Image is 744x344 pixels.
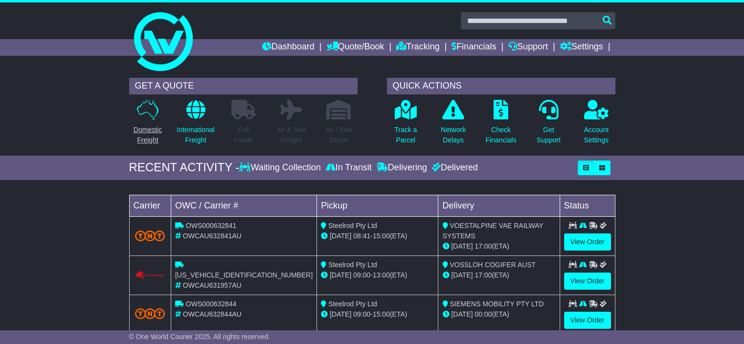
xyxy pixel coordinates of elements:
p: Get Support [537,125,561,145]
a: Dashboard [262,39,315,56]
p: Domestic Freight [134,125,162,145]
a: NetworkDelays [440,99,466,151]
a: AccountSettings [584,99,609,151]
p: Check Financials [486,125,517,145]
p: Full Loads [231,125,256,145]
div: RECENT ACTIVITY - [129,161,240,175]
p: Air / Sea Depot [325,125,352,145]
span: [DATE] [451,310,473,318]
a: Tracking [396,39,439,56]
div: (ETA) [442,241,555,252]
span: [DATE] [330,271,351,279]
a: InternationalFreight [176,99,215,151]
span: 17:00 [474,242,492,250]
div: Delivering [374,162,429,173]
span: [DATE] [330,310,351,318]
span: 08:41 [353,232,370,240]
div: (ETA) [442,270,555,280]
div: QUICK ACTIONS [387,78,615,94]
p: Track a Parcel [394,125,417,145]
a: Financials [451,39,496,56]
div: GET A QUOTE [129,78,358,94]
img: Couriers_Please.png [135,271,165,280]
p: International Freight [177,125,214,145]
td: Delivery [438,195,560,216]
span: © One World Courier 2025. All rights reserved. [129,333,271,341]
div: In Transit [323,162,374,173]
a: GetSupport [536,99,561,151]
span: Steelrod Pty Ltd [328,261,377,269]
a: View Order [564,312,611,329]
span: 09:00 [353,310,370,318]
a: CheckFinancials [485,99,517,151]
a: Settings [560,39,603,56]
a: Support [508,39,548,56]
td: Status [560,195,615,216]
div: - (ETA) [321,309,434,320]
span: [DATE] [330,232,351,240]
a: View Order [564,273,611,290]
span: OWS000632841 [186,222,237,229]
span: Steelrod Pty Ltd [328,300,377,308]
div: - (ETA) [321,270,434,280]
span: 09:00 [353,271,370,279]
span: OWCAU631957AU [183,281,242,289]
span: [US_VEHICLE_IDENTIFICATION_NUMBER] [175,271,313,279]
p: Account Settings [584,125,609,145]
div: Delivered [429,162,478,173]
span: OWS000632844 [186,300,237,308]
span: [DATE] [451,271,473,279]
td: OWC / Carrier # [171,195,316,216]
img: TNT_Domestic.png [135,230,165,242]
span: 15:00 [373,310,390,318]
p: Network Delays [441,125,466,145]
span: 17:00 [474,271,492,279]
p: Air & Sea Freight [276,125,305,145]
span: OWCAU632844AU [183,310,242,318]
td: Carrier [129,195,171,216]
span: 00:00 [474,310,492,318]
img: TNT_Domestic.png [135,308,165,320]
a: Quote/Book [326,39,384,56]
span: [DATE] [451,242,473,250]
span: 13:00 [373,271,390,279]
span: Steelrod Pty Ltd [328,222,377,229]
a: DomesticFreight [133,99,162,151]
span: VOESTALPINE VAE RAILWAY SYSTEMS [442,222,543,240]
a: Track aParcel [394,99,417,151]
span: SIEMENS MOBILITY PTY LTD [450,300,543,308]
td: Pickup [317,195,438,216]
a: View Order [564,233,611,251]
span: VOSSLOH COGIFER AUST [450,261,536,269]
div: Waiting Collection [239,162,323,173]
span: 15:00 [373,232,390,240]
div: - (ETA) [321,231,434,241]
span: OWCAU632841AU [183,232,242,240]
div: (ETA) [442,309,555,320]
